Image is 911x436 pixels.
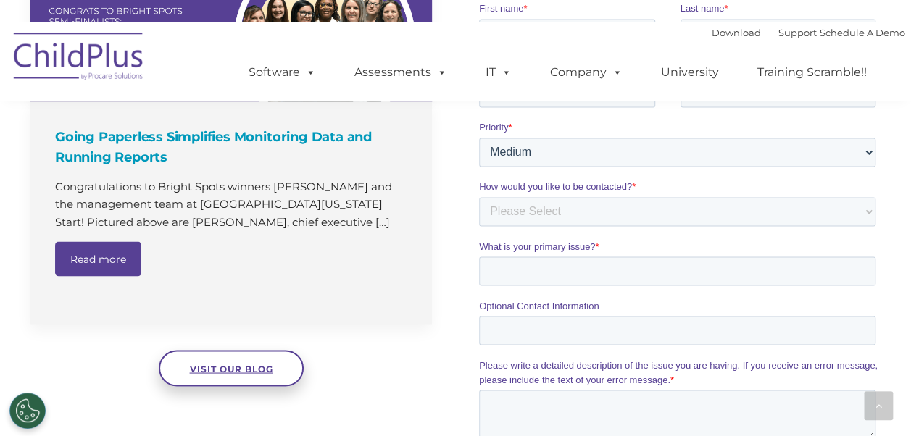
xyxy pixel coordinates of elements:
a: Download [712,27,761,38]
a: Read more [55,241,141,276]
a: Training Scramble!! [743,58,881,87]
p: Congratulations to Bright Spots winners [PERSON_NAME] and the management team at [GEOGRAPHIC_DATA... [55,178,410,230]
font: | [712,27,905,38]
a: IT [471,58,526,87]
iframe: Chat Widget [674,280,911,436]
a: Software [234,58,330,87]
a: Support [778,27,817,38]
span: Visit our blog [189,363,273,374]
a: Schedule A Demo [820,27,905,38]
a: University [646,58,733,87]
h4: Going Paperless Simplifies Monitoring Data and Running Reports [55,127,410,167]
a: Assessments [340,58,462,87]
img: ChildPlus by Procare Solutions [7,22,151,95]
a: Visit our blog [159,350,304,386]
a: Company [536,58,637,87]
